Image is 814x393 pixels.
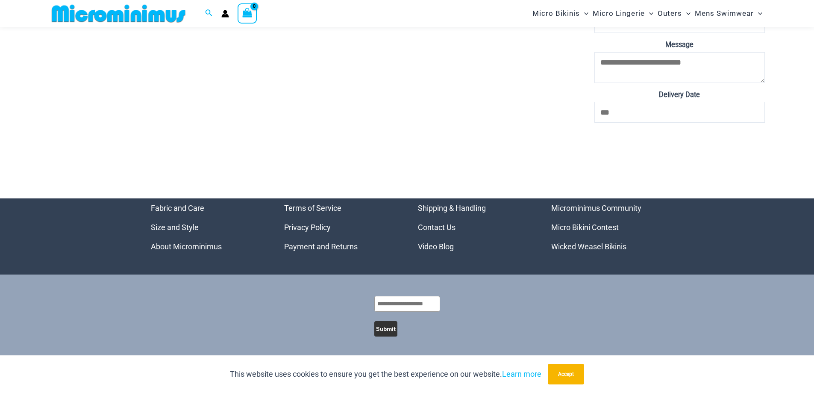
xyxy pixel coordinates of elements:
[551,198,664,256] aside: Footer Widget 4
[529,1,766,26] nav: Site Navigation
[205,8,213,19] a: Search icon link
[418,198,530,256] aside: Footer Widget 3
[551,204,641,213] a: Microminimus Community
[230,368,541,381] p: This website uses cookies to ensure you get the best experience on our website.
[151,198,263,256] nav: Menu
[284,204,341,213] a: Terms of Service
[645,3,653,24] span: Menu Toggle
[284,242,358,251] a: Payment and Returns
[238,3,257,23] a: View Shopping Cart, empty
[221,10,229,18] a: Account icon link
[551,198,664,256] nav: Menu
[682,3,691,24] span: Menu Toggle
[593,3,645,24] span: Micro Lingerie
[151,242,222,251] a: About Microminimus
[594,38,765,52] label: Message
[151,223,199,232] a: Size and Style
[548,364,584,384] button: Accept
[418,198,530,256] nav: Menu
[551,223,619,232] a: Micro Bikini Contest
[284,223,331,232] a: Privacy Policy
[284,198,397,256] nav: Menu
[374,321,397,337] button: Submit
[48,4,189,23] img: MM SHOP LOGO FLAT
[532,3,580,24] span: Micro Bikinis
[695,3,754,24] span: Mens Swimwear
[418,242,454,251] a: Video Blog
[693,3,764,24] a: Mens SwimwearMenu ToggleMenu Toggle
[530,3,591,24] a: Micro BikinisMenu ToggleMenu Toggle
[418,223,455,232] a: Contact Us
[551,242,626,251] a: Wicked Weasel Bikinis
[502,369,541,378] a: Learn more
[594,88,765,102] label: Delivery Date
[580,3,588,24] span: Menu Toggle
[151,198,263,256] aside: Footer Widget 1
[655,3,693,24] a: OutersMenu ToggleMenu Toggle
[284,198,397,256] aside: Footer Widget 2
[754,3,762,24] span: Menu Toggle
[591,3,655,24] a: Micro LingerieMenu ToggleMenu Toggle
[658,3,682,24] span: Outers
[418,204,486,213] a: Shipping & Handling
[151,204,204,213] a: Fabric and Care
